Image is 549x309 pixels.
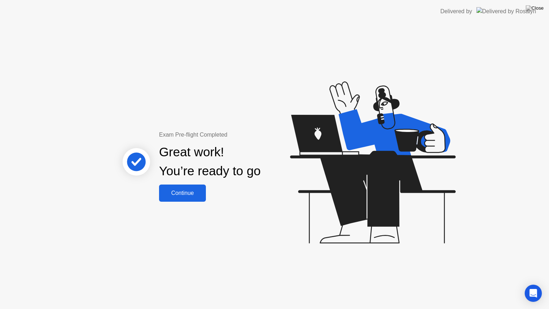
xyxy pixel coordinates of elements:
[525,285,542,302] div: Open Intercom Messenger
[159,143,261,181] div: Great work! You’re ready to go
[440,7,472,16] div: Delivered by
[161,190,204,196] div: Continue
[476,7,536,15] img: Delivered by Rosalyn
[526,5,544,11] img: Close
[159,131,307,139] div: Exam Pre-flight Completed
[159,185,206,202] button: Continue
